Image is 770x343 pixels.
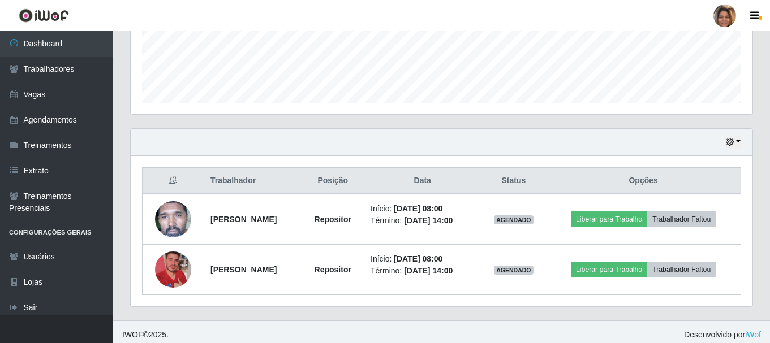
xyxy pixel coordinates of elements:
[371,215,474,227] li: Término:
[371,265,474,277] li: Término:
[404,216,453,225] time: [DATE] 14:00
[155,182,191,257] img: 1672757471679.jpeg
[204,168,302,194] th: Trabalhador
[371,253,474,265] li: Início:
[210,215,277,224] strong: [PERSON_NAME]
[546,168,741,194] th: Opções
[315,215,351,224] strong: Repositor
[122,330,143,339] span: IWOF
[494,266,534,275] span: AGENDADO
[302,168,364,194] th: Posição
[394,254,442,263] time: [DATE] 08:00
[371,203,474,215] li: Início:
[210,265,277,274] strong: [PERSON_NAME]
[122,329,169,341] span: © 2025 .
[571,211,647,227] button: Liberar para Trabalho
[155,237,191,302] img: 1741878920639.jpeg
[745,330,761,339] a: iWof
[404,266,453,275] time: [DATE] 14:00
[647,211,716,227] button: Trabalhador Faltou
[481,168,546,194] th: Status
[315,265,351,274] strong: Repositor
[364,168,481,194] th: Data
[647,262,716,277] button: Trabalhador Faltou
[571,262,647,277] button: Liberar para Trabalho
[19,8,69,23] img: CoreUI Logo
[394,204,442,213] time: [DATE] 08:00
[684,329,761,341] span: Desenvolvido por
[494,215,534,224] span: AGENDADO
